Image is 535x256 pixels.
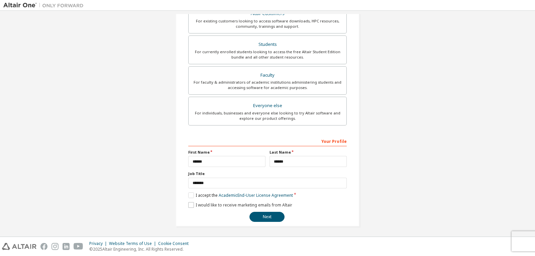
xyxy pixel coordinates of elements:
img: Altair One [3,2,87,9]
label: Job Title [188,171,347,176]
button: Next [249,212,285,222]
div: Website Terms of Use [109,241,158,246]
div: For currently enrolled students looking to access the free Altair Student Edition bundle and all ... [193,49,342,60]
img: altair_logo.svg [2,243,36,250]
div: For individuals, businesses and everyone else looking to try Altair software and explore our prod... [193,110,342,121]
div: Your Profile [188,136,347,146]
label: I accept the [188,192,293,198]
label: First Name [188,150,265,155]
img: linkedin.svg [63,243,70,250]
div: Everyone else [193,101,342,110]
label: I would like to receive marketing emails from Altair [188,202,292,208]
div: For faculty & administrators of academic institutions administering students and accessing softwa... [193,80,342,90]
div: Cookie Consent [158,241,193,246]
div: Faculty [193,71,342,80]
div: Students [193,40,342,49]
img: instagram.svg [51,243,59,250]
div: For existing customers looking to access software downloads, HPC resources, community, trainings ... [193,18,342,29]
img: facebook.svg [40,243,47,250]
label: Last Name [270,150,347,155]
a: Academic End-User License Agreement [219,192,293,198]
p: © 2025 Altair Engineering, Inc. All Rights Reserved. [89,246,193,252]
img: youtube.svg [74,243,83,250]
div: Privacy [89,241,109,246]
